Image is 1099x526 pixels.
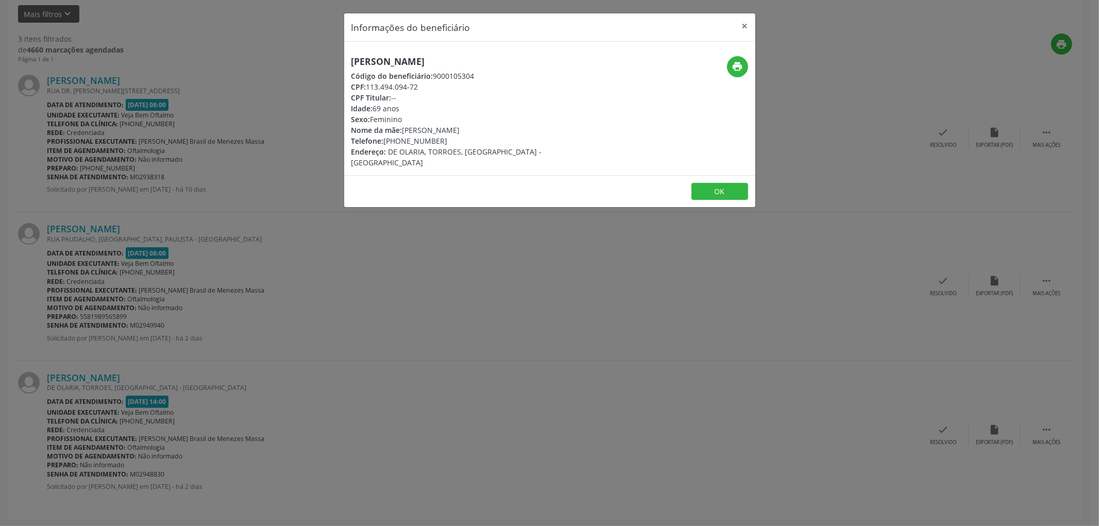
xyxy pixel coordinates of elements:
span: Código do beneficiário: [351,71,433,81]
div: [PERSON_NAME] [351,125,611,135]
span: Idade: [351,104,373,113]
h5: [PERSON_NAME] [351,56,611,67]
span: CPF: [351,82,366,92]
span: Sexo: [351,114,370,124]
div: 69 anos [351,103,611,114]
div: 9000105304 [351,71,611,81]
div: 113.494.094-72 [351,81,611,92]
button: print [727,56,748,77]
span: Endereço: [351,147,386,157]
button: Close [735,13,755,39]
span: Nome da mãe: [351,125,402,135]
span: DE OLARIA, TORROES, [GEOGRAPHIC_DATA] - [GEOGRAPHIC_DATA] [351,147,542,167]
div: -- [351,92,611,103]
span: CPF Titular: [351,93,392,103]
button: OK [691,183,748,200]
i: print [732,61,743,72]
h5: Informações do beneficiário [351,21,470,34]
div: Feminino [351,114,611,125]
div: [PHONE_NUMBER] [351,135,611,146]
span: Telefone: [351,136,384,146]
